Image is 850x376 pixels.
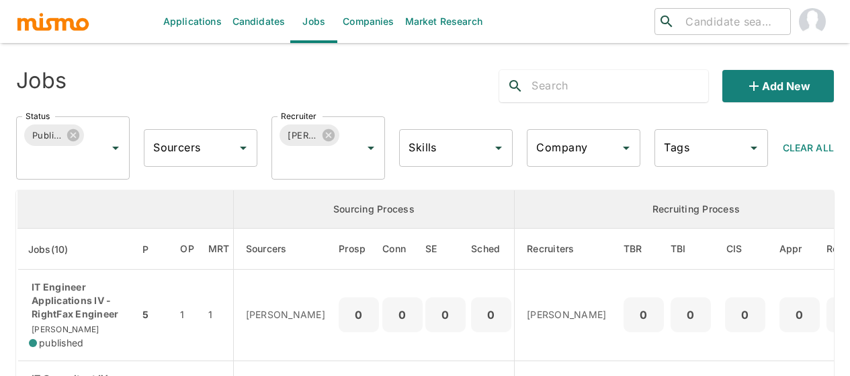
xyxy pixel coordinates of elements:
th: Connections [382,229,423,270]
label: Recruiter [281,110,316,122]
button: Open [234,139,253,157]
p: 0 [431,305,460,324]
p: [PERSON_NAME] [246,308,329,322]
input: Candidate search [680,12,785,31]
p: 0 [388,305,417,324]
img: logo [16,11,90,32]
span: [PERSON_NAME] [280,128,325,143]
input: Search [532,75,708,97]
td: 1 [169,270,205,361]
p: 0 [730,305,760,324]
button: Add new [722,70,834,102]
th: Open Positions [169,229,205,270]
p: 0 [629,305,658,324]
th: Approved [776,229,823,270]
button: search [499,70,532,102]
span: published [39,336,83,350]
button: Open [362,139,380,157]
td: 1 [205,270,233,361]
p: 0 [476,305,506,324]
span: P [142,241,166,258]
th: Sourcing Process [233,190,515,229]
th: Sched [468,229,515,270]
th: Client Interview Scheduled [714,229,776,270]
button: Open [106,139,125,157]
button: Open [745,139,763,157]
th: Priority [139,229,169,270]
span: [PERSON_NAME] [29,324,99,334]
button: Open [617,139,636,157]
p: [PERSON_NAME] [527,308,609,322]
th: To Be Reviewed [620,229,667,270]
th: Recruiters [515,229,620,270]
span: Jobs(10) [28,241,86,258]
img: Maia Reyes [799,8,826,35]
span: Published [24,128,70,143]
button: Open [489,139,508,157]
h4: Jobs [16,67,67,94]
th: Prospects [339,229,382,270]
th: Market Research Total [205,229,233,270]
span: Clear All [783,142,834,153]
div: Published [24,124,84,146]
p: IT Engineer Applications IV - RightFax Engineer [29,280,128,321]
p: 0 [344,305,374,324]
div: [PERSON_NAME] [280,124,339,146]
p: 0 [785,305,814,324]
th: Sent Emails [423,229,468,270]
p: 0 [676,305,706,324]
label: Status [26,110,50,122]
td: 5 [139,270,169,361]
th: Sourcers [233,229,339,270]
th: To Be Interviewed [667,229,714,270]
